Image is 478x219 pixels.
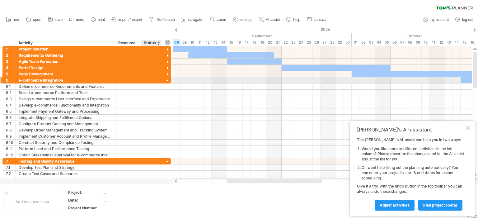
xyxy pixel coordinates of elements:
[240,17,252,22] span: settings
[257,16,282,24] a: AI assist
[19,133,112,139] div: Implement Customer Account and Profile Management
[6,127,15,133] div: 6.8
[19,108,112,114] div: Implement Payment Gateway and Processing
[25,16,43,24] a: open
[19,171,112,177] div: Create Test Cases and Scenarios
[55,17,63,22] span: save
[110,16,144,24] a: import / export
[6,102,15,108] div: 6.4
[6,115,15,121] div: 6.6
[352,39,359,46] div: Wednesday, 1 October 2025
[367,39,375,46] div: Friday, 3 October 2025
[321,39,328,46] div: Saturday, 27 September 2025
[375,39,383,46] div: Saturday, 4 October 2025
[336,39,344,46] div: Monday, 29 September 2025
[196,39,204,46] div: Thursday, 11 September 2025
[289,39,297,46] div: Tuesday, 23 September 2025
[258,39,266,46] div: Friday, 19 September 2025
[375,200,415,211] a: Adjust activities
[68,198,102,203] div: Date:
[209,16,228,24] a: zoom
[6,96,15,102] div: 6.3
[383,39,391,46] div: Sunday, 5 October 2025
[212,39,219,46] div: Saturday, 13 September 2025
[429,39,437,46] div: Saturday, 11 October 2025
[104,205,156,211] div: ....
[362,165,464,181] li: Or, want help filling out the planning automatically? You can enter your project's start & end da...
[188,39,196,46] div: Wednesday, 10 September 2025
[156,17,175,22] span: filter/search
[414,39,422,46] div: Thursday, 9 October 2025
[357,126,464,133] div: [PERSON_NAME]'s AI-assistant
[19,96,112,102] div: Design e-commerce User Interface and Experience
[362,146,464,162] li: Would you like more or different activities in the left column? Please describe the changes and l...
[6,77,15,83] div: 6
[6,158,15,164] div: 7
[285,16,302,24] a: help
[6,65,15,71] div: 4
[118,40,137,46] div: Resource
[380,203,410,207] span: Adjust activities
[391,39,398,46] div: Monday, 6 October 2025
[217,17,226,22] span: zoom
[33,17,41,22] span: open
[180,39,188,46] div: Tuesday, 9 September 2025
[6,121,15,127] div: 6.7
[468,39,476,46] div: Thursday, 16 October 2025
[406,39,414,46] div: Wednesday, 8 October 2025
[19,102,112,108] div: Develop e-commerce Functionality and Integration
[437,39,445,46] div: Sunday, 12 October 2025
[3,190,61,213] div: Add your own logo
[6,164,15,170] div: 7.1
[98,17,105,22] span: print
[19,158,112,164] div: Testing and Quality Assurance
[19,152,112,158] div: Obtain Stakeholder Approval for e-commerce Integration
[314,17,326,22] span: contact
[227,39,235,46] div: Monday, 15 September 2025
[68,205,102,211] div: Project Number
[359,39,367,46] div: Thursday, 2 October 2025
[6,52,15,58] div: 2
[344,39,352,46] div: Tuesday, 30 September 2025
[297,39,305,46] div: Wednesday, 24 September 2025
[305,16,328,24] a: contact
[453,39,461,46] div: Tuesday, 14 October 2025
[462,17,473,22] span: log out
[6,59,15,64] div: 3
[6,133,15,139] div: 6.9
[13,17,20,22] span: new
[6,71,15,77] div: 5
[422,39,429,46] div: Friday, 10 October 2025
[19,127,112,133] div: Develop Order Management and Tracking System
[467,214,477,219] div: v 422
[147,16,177,24] a: filter/search
[19,121,112,127] div: Configure Product Catalog and Management
[19,52,112,58] div: Requirements Gathering
[357,137,464,210] div: The [PERSON_NAME]'s AI-assist can help you in two ways: Give it a try! With the undo button in th...
[19,77,112,83] div: e-commerce Integration
[19,146,112,152] div: Perform Load and Performance Testing
[104,190,156,195] div: ....
[144,40,157,46] div: Status
[19,90,112,96] div: Select e-commerce Platform and Tools
[6,140,15,145] div: 6.10
[6,177,15,183] div: 7.3
[68,16,86,24] a: undo
[4,16,21,24] a: new
[19,164,112,170] div: Develop Test Plan and Strategy
[19,83,112,89] div: Define e-commerce Requirements and Features
[68,190,102,195] div: Project:
[235,39,243,46] div: Tuesday, 16 September 2025
[118,33,352,39] div: September 2025
[19,71,112,77] div: Page Development
[454,16,475,24] a: log out
[266,17,280,22] span: AI assist
[423,203,457,207] span: plan project (beta)
[421,16,451,24] a: my account
[188,17,204,22] span: navigator
[6,108,15,114] div: 6.5
[19,177,112,183] div: Conduct Unit Testing and Integration Testing
[445,39,453,46] div: Monday, 13 October 2025
[243,39,251,46] div: Wednesday, 17 September 2025
[6,152,15,158] div: 6.12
